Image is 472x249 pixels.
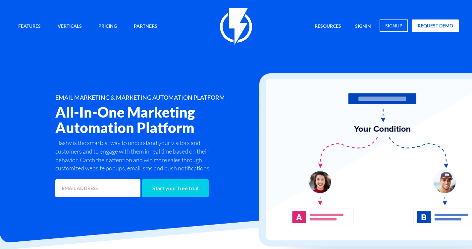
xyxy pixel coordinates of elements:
[13,19,46,34] a: Features
[129,19,162,34] a: Partners
[310,19,346,34] a: Resources
[412,19,459,32] a: request demo
[93,19,122,34] a: Pricing
[350,19,376,34] a: signin
[55,179,140,197] input: EMAIL ADDRESS
[55,104,268,135] h2: All-In-One Marketing Automation Platform
[142,179,209,197] input: Start your free trial
[380,19,408,32] a: signup
[53,19,87,34] a: Verticals
[55,139,212,173] p: Flashy is the smartest way to understand your visitors and customers and to engage with them in r...
[55,94,268,101] h1: EMAIL MARKETING & MARKETING AUTOMATION PLATFORM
